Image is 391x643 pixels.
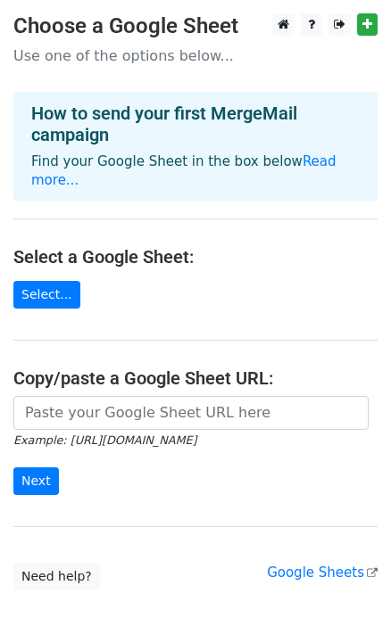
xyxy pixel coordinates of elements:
[13,467,59,495] input: Next
[13,281,80,309] a: Select...
[302,557,391,643] iframe: Chat Widget
[13,13,378,39] h3: Choose a Google Sheet
[13,396,369,430] input: Paste your Google Sheet URL here
[13,563,100,590] a: Need help?
[13,367,378,389] h4: Copy/paste a Google Sheet URL:
[31,103,360,145] h4: How to send your first MergeMail campaign
[31,153,337,188] a: Read more...
[13,246,378,268] h4: Select a Google Sheet:
[13,433,196,447] small: Example: [URL][DOMAIN_NAME]
[31,153,360,190] p: Find your Google Sheet in the box below
[267,565,378,581] a: Google Sheets
[13,46,378,65] p: Use one of the options below...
